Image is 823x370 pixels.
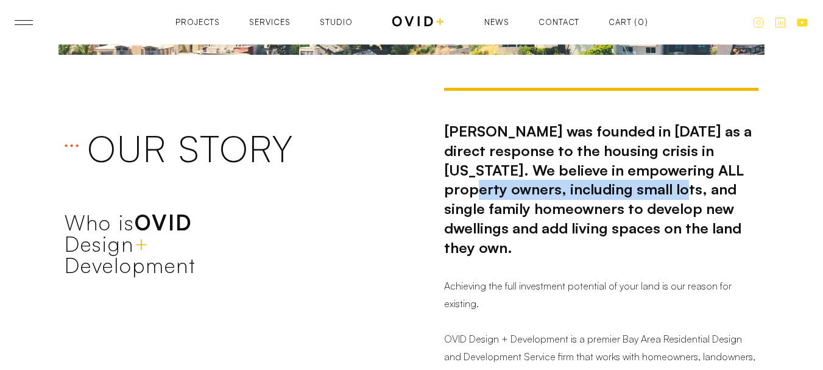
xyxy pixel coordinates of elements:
[609,18,632,26] div: Cart
[634,18,637,26] div: (
[249,18,291,26] a: Services
[134,230,149,257] span: +
[609,18,648,26] a: Open empty cart
[65,134,87,169] div: ...
[87,128,294,169] h1: Our Story
[320,18,353,26] a: Studio
[539,18,579,26] a: Contact
[645,18,648,26] div: )
[65,212,294,276] h2: Who is Design Development
[444,122,752,257] strong: [PERSON_NAME] was founded in [DATE] as a direct response to the housing crisis in [US_STATE]. We ...
[135,209,193,235] strong: OVID
[175,18,220,26] a: Projects
[638,18,645,26] div: 0
[484,18,509,26] a: News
